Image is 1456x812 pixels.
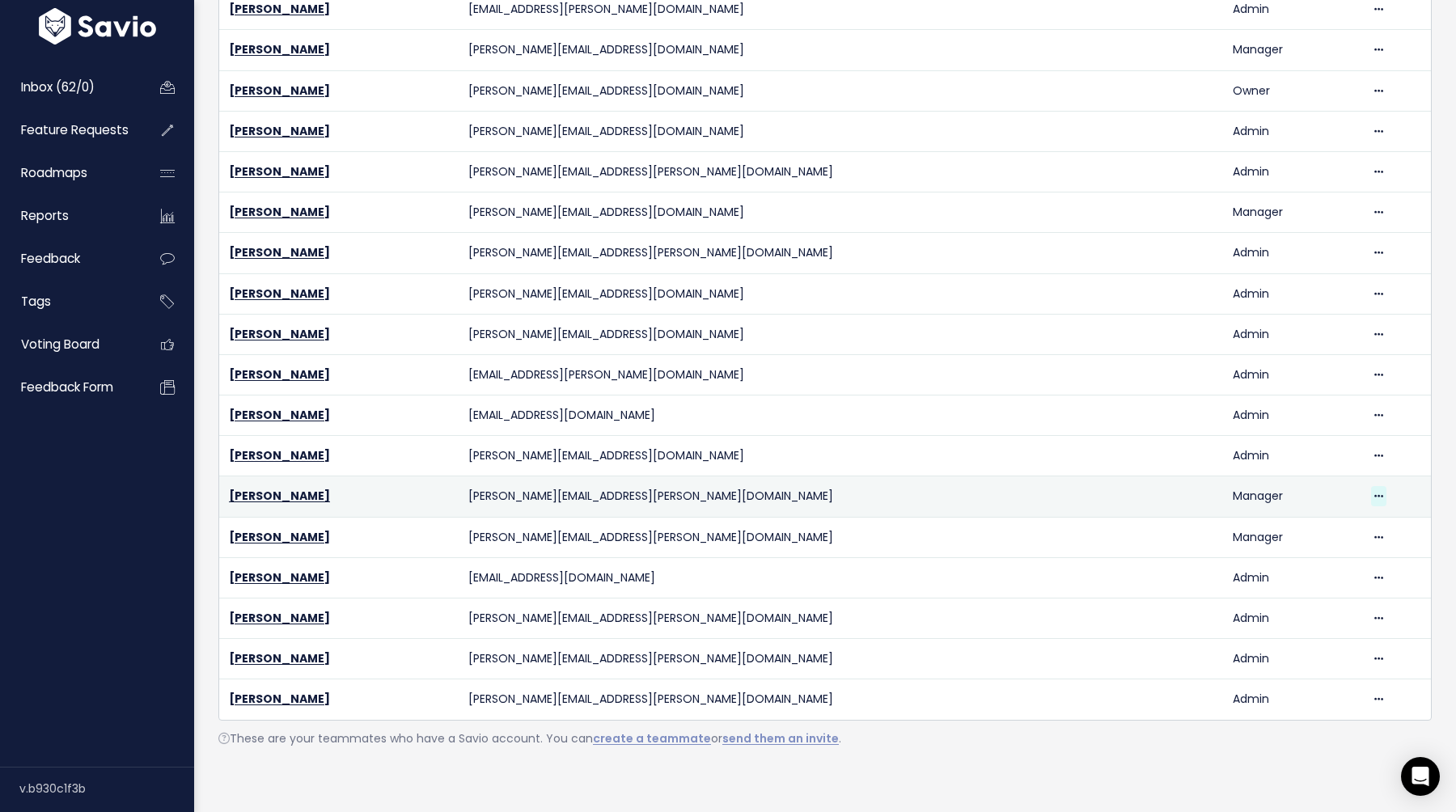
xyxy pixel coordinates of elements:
td: Manager [1223,517,1361,557]
a: Feedback form [4,369,134,406]
a: [PERSON_NAME] [229,82,330,99]
a: Feature Requests [4,112,134,149]
a: [PERSON_NAME] [229,1,330,17]
div: Open Intercom Messenger [1401,757,1440,796]
a: [PERSON_NAME] [229,650,330,666]
td: Admin [1223,151,1361,192]
a: [PERSON_NAME] [229,326,330,342]
td: Owner [1223,70,1361,111]
td: Admin [1223,395,1361,436]
td: [PERSON_NAME][EMAIL_ADDRESS][PERSON_NAME][DOMAIN_NAME] [459,233,1223,273]
a: [PERSON_NAME] [229,285,330,302]
td: [PERSON_NAME][EMAIL_ADDRESS][DOMAIN_NAME] [459,30,1223,70]
a: Inbox (62/0) [4,69,134,106]
td: [PERSON_NAME][EMAIL_ADDRESS][DOMAIN_NAME] [459,273,1223,314]
a: [PERSON_NAME] [229,366,330,383]
span: Feedback form [21,379,113,395]
td: Manager [1223,476,1361,517]
a: [PERSON_NAME] [229,123,330,139]
a: [PERSON_NAME] [229,610,330,626]
td: Admin [1223,598,1361,639]
a: send them an invite [722,730,839,746]
td: [PERSON_NAME][EMAIL_ADDRESS][PERSON_NAME][DOMAIN_NAME] [459,639,1223,679]
td: [PERSON_NAME][EMAIL_ADDRESS][DOMAIN_NAME] [459,111,1223,151]
td: Admin [1223,557,1361,598]
a: [PERSON_NAME] [229,204,330,220]
div: v.b930c1f3b [19,768,194,810]
td: Admin [1223,233,1361,273]
a: [PERSON_NAME] [229,488,330,504]
td: [PERSON_NAME][EMAIL_ADDRESS][PERSON_NAME][DOMAIN_NAME] [459,679,1223,720]
td: Admin [1223,436,1361,476]
a: Feedback [4,240,134,277]
a: [PERSON_NAME] [229,244,330,260]
span: Inbox (62/0) [21,78,95,95]
td: Admin [1223,273,1361,314]
a: [PERSON_NAME] [229,569,330,586]
td: Admin [1223,639,1361,679]
a: Tags [4,283,134,320]
td: Admin [1223,679,1361,720]
a: Roadmaps [4,154,134,192]
span: These are your teammates who have a Savio account. You can or . [218,730,841,746]
td: Admin [1223,111,1361,151]
span: Reports [21,207,69,224]
a: [PERSON_NAME] [229,529,330,545]
span: Voting Board [21,336,99,353]
td: [PERSON_NAME][EMAIL_ADDRESS][DOMAIN_NAME] [459,192,1223,233]
td: Manager [1223,30,1361,70]
td: Admin [1223,314,1361,354]
td: [PERSON_NAME][EMAIL_ADDRESS][PERSON_NAME][DOMAIN_NAME] [459,598,1223,639]
a: [PERSON_NAME] [229,447,330,463]
a: [PERSON_NAME] [229,691,330,707]
td: [PERSON_NAME][EMAIL_ADDRESS][PERSON_NAME][DOMAIN_NAME] [459,517,1223,557]
a: [PERSON_NAME] [229,41,330,57]
img: logo-white.9d6f32f41409.svg [35,7,160,44]
td: [PERSON_NAME][EMAIL_ADDRESS][PERSON_NAME][DOMAIN_NAME] [459,476,1223,517]
a: create a teammate [593,730,711,746]
td: Admin [1223,354,1361,395]
td: [PERSON_NAME][EMAIL_ADDRESS][PERSON_NAME][DOMAIN_NAME] [459,151,1223,192]
td: [PERSON_NAME][EMAIL_ADDRESS][DOMAIN_NAME] [459,314,1223,354]
a: [PERSON_NAME] [229,407,330,423]
td: [EMAIL_ADDRESS][PERSON_NAME][DOMAIN_NAME] [459,354,1223,395]
span: Feature Requests [21,121,129,138]
a: Reports [4,197,134,235]
span: Feedback [21,250,80,267]
td: [EMAIL_ADDRESS][DOMAIN_NAME] [459,395,1223,436]
td: [PERSON_NAME][EMAIL_ADDRESS][DOMAIN_NAME] [459,70,1223,111]
a: Voting Board [4,326,134,363]
td: Manager [1223,192,1361,233]
td: [PERSON_NAME][EMAIL_ADDRESS][DOMAIN_NAME] [459,436,1223,476]
span: Roadmaps [21,164,87,181]
td: [EMAIL_ADDRESS][DOMAIN_NAME] [459,557,1223,598]
span: Tags [21,293,51,310]
a: [PERSON_NAME] [229,163,330,180]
